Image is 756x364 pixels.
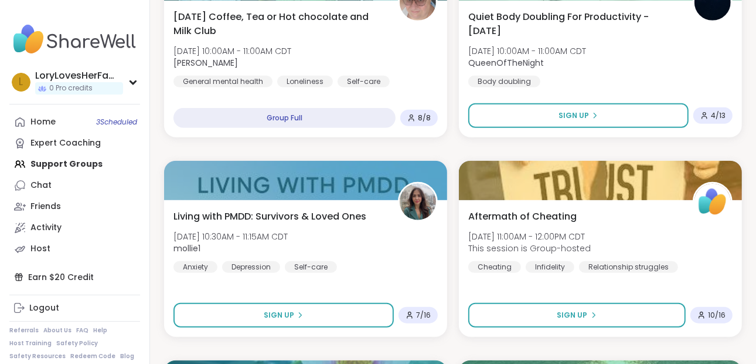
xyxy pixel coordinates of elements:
span: Sign Up [264,310,294,321]
span: 0 Pro credits [49,83,93,93]
div: Host [30,243,50,255]
span: Living with PMDD: Survivors & Loved Ones [173,210,366,224]
div: General mental health [173,76,273,87]
div: Relationship struggles [579,261,678,273]
span: [DATE] 10:30AM - 11:15AM CDT [173,231,288,242]
a: Home3Scheduled [9,112,140,133]
div: Earn $20 Credit [9,267,140,288]
div: Body doubling [468,76,540,87]
span: 10 / 16 [708,311,726,320]
span: 8 / 8 [418,113,431,123]
a: Logout [9,298,140,319]
div: Friends [30,201,61,213]
span: [DATE] Coffee, Tea or Hot chocolate and Milk Club [173,10,385,38]
span: [DATE] 10:00AM - 11:00AM CDT [173,45,291,57]
div: Activity [30,222,62,234]
span: 3 Scheduled [96,117,137,127]
span: L [19,75,23,90]
div: Infidelity [526,261,574,273]
div: Self-care [338,76,390,87]
a: Expert Coaching [9,133,140,154]
a: Redeem Code [70,352,115,360]
b: [PERSON_NAME] [173,57,238,69]
div: Anxiety [173,261,217,273]
a: Referrals [9,326,39,335]
span: 7 / 16 [416,311,431,320]
img: ShareWell [694,184,731,220]
div: Group Full [173,108,396,128]
a: Blog [120,352,134,360]
span: 4 / 13 [711,111,726,120]
a: Activity [9,217,140,238]
div: Cheating [468,261,521,273]
button: Sign Up [468,103,689,128]
a: Host Training [9,339,52,348]
span: Sign Up [557,310,588,321]
span: This session is Group-hosted [468,242,591,254]
b: mollie1 [173,242,200,254]
a: Chat [9,175,140,196]
a: Help [93,326,107,335]
span: [DATE] 10:00AM - 11:00AM CDT [468,45,586,57]
button: Sign Up [468,303,686,328]
img: mollie1 [400,184,436,220]
span: Quiet Body Doubling For Productivity - [DATE] [468,10,680,38]
div: Chat [30,180,52,191]
div: Self-care [285,261,337,273]
div: Expert Coaching [30,137,101,149]
div: Logout [29,302,59,314]
a: Host [9,238,140,259]
b: QueenOfTheNight [468,57,544,69]
div: Loneliness [277,76,333,87]
a: FAQ [76,326,88,335]
div: Depression [222,261,280,273]
span: Sign Up [559,110,589,121]
a: Friends [9,196,140,217]
div: LoryLovesHerFamilia [35,69,123,82]
span: Aftermath of Cheating [468,210,577,224]
a: Safety Policy [56,339,98,348]
div: Home [30,116,56,128]
a: About Us [43,326,71,335]
button: Sign Up [173,303,394,328]
span: [DATE] 11:00AM - 12:00PM CDT [468,231,591,242]
a: Safety Resources [9,352,66,360]
img: ShareWell Nav Logo [9,19,140,60]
